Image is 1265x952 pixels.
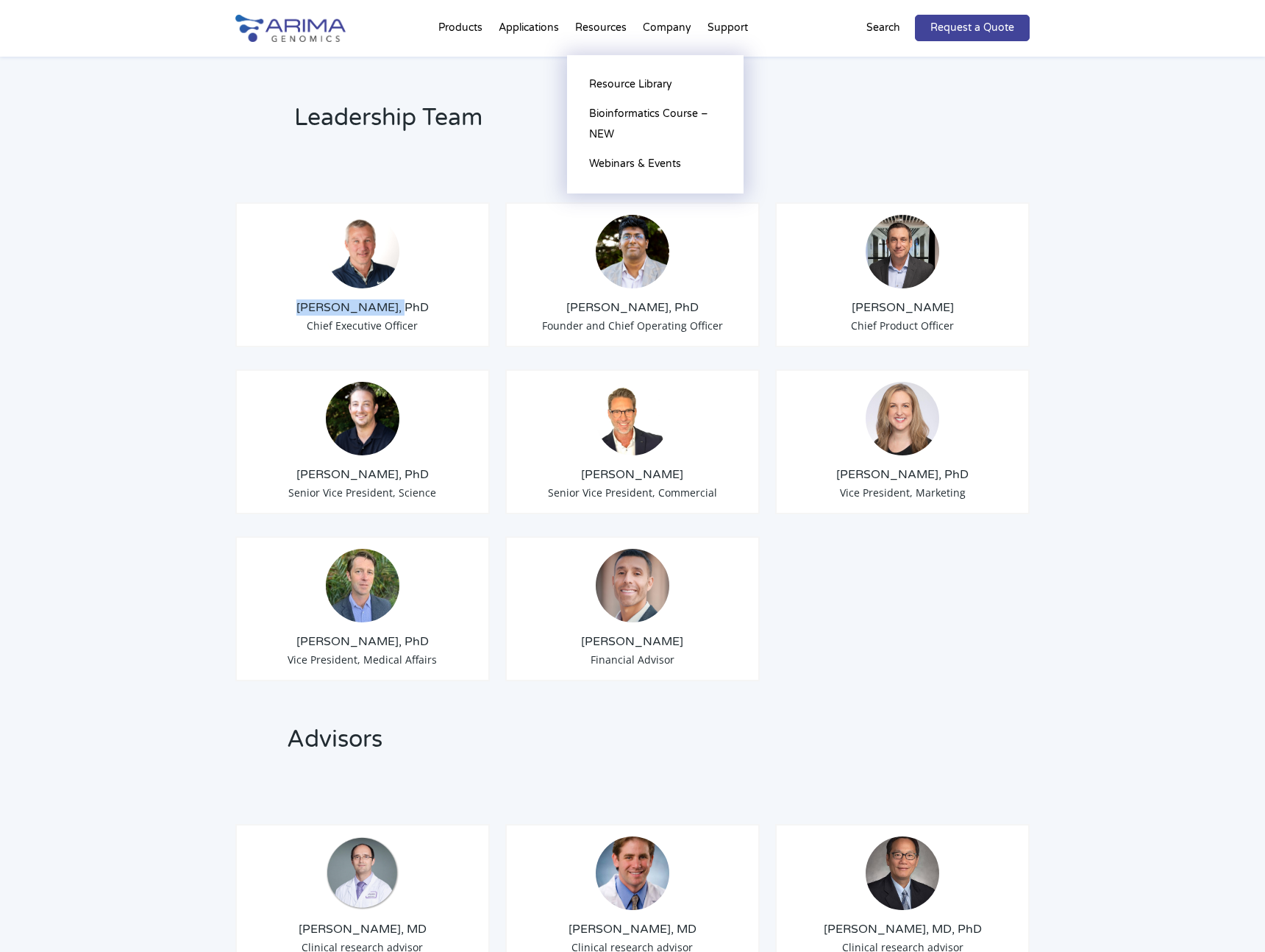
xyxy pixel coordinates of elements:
[248,466,477,483] h3: [PERSON_NAME], PhD
[326,215,399,288] img: Tom-Willis.jpg
[582,70,729,99] a: Resource Library
[248,921,477,937] h3: [PERSON_NAME], MD
[582,149,729,179] a: Webinars & Events
[326,836,399,910] img: Matija-Snuderl.png
[548,486,717,500] span: Senior Vice President, Commercial
[596,215,669,288] img: Sid-Selvaraj_Arima-Genomics.png
[326,549,399,622] img: 1632501909860.jpeg
[788,921,1017,937] h3: [PERSON_NAME], MD, PhD
[248,299,477,316] h3: [PERSON_NAME], PhD
[866,382,939,455] img: 19364919-cf75-45a2-a608-1b8b29f8b955.jpg
[518,299,747,316] h3: [PERSON_NAME], PhD
[288,653,437,667] span: Vice President, Medical Affairs
[851,319,954,333] span: Chief Product Officer
[294,102,820,146] h2: Leadership Team
[235,15,346,42] img: Arima-Genomics-logo
[287,723,610,767] h2: Advisors
[518,921,747,937] h3: [PERSON_NAME], MD
[542,319,723,333] span: Founder and Chief Operating Officer
[307,319,418,333] span: Chief Executive Officer
[866,836,939,910] img: Ken-Young.jpeg
[915,15,1030,41] a: Request a Quote
[248,633,477,650] h3: [PERSON_NAME], PhD
[591,653,674,667] span: Financial Advisor
[518,633,747,650] h3: [PERSON_NAME]
[866,18,900,38] p: Search
[596,836,669,910] img: Darren-Sigal.jpg
[788,466,1017,483] h3: [PERSON_NAME], PhD
[788,299,1017,316] h3: [PERSON_NAME]
[596,382,669,455] img: David-Duvall-Headshot.jpg
[596,549,669,622] img: A.-Seltser-Headshot.jpeg
[582,99,729,149] a: Bioinformatics Course – NEW
[840,486,966,500] span: Vice President, Marketing
[288,486,436,500] span: Senior Vice President, Science
[518,466,747,483] h3: [PERSON_NAME]
[326,382,399,455] img: Anthony-Schmitt_Arima-Genomics.png
[866,215,939,288] img: Chris-Roberts.jpg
